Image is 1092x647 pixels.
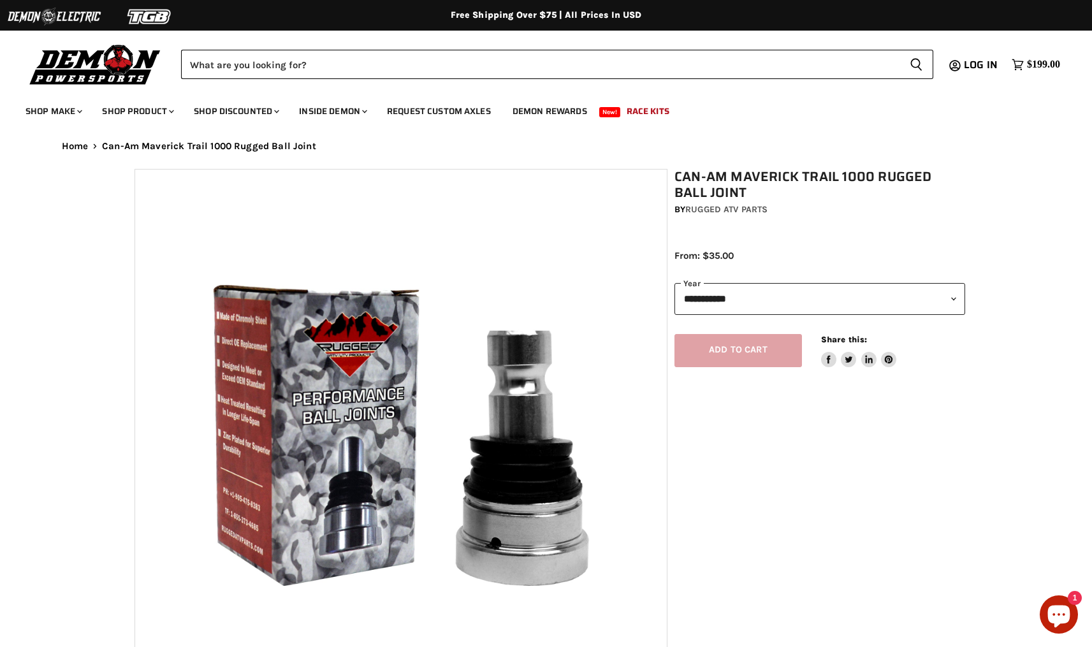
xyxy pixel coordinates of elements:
[964,57,998,73] span: Log in
[821,334,897,368] aside: Share this:
[184,98,287,124] a: Shop Discounted
[377,98,500,124] a: Request Custom Axles
[36,141,1056,152] nav: Breadcrumbs
[16,98,90,124] a: Shop Make
[102,141,316,152] span: Can-Am Maverick Trail 1000 Rugged Ball Joint
[674,203,965,217] div: by
[958,59,1005,71] a: Log in
[36,10,1056,21] div: Free Shipping Over $75 | All Prices In USD
[6,4,102,29] img: Demon Electric Logo 2
[16,93,1057,124] ul: Main menu
[181,50,899,79] input: Search
[181,50,933,79] form: Product
[674,283,965,314] select: year
[102,4,198,29] img: TGB Logo 2
[92,98,182,124] a: Shop Product
[289,98,375,124] a: Inside Demon
[503,98,597,124] a: Demon Rewards
[899,50,933,79] button: Search
[674,250,734,261] span: From: $35.00
[1005,55,1067,74] a: $199.00
[1036,595,1082,637] inbox-online-store-chat: Shopify online store chat
[617,98,679,124] a: Race Kits
[62,141,89,152] a: Home
[25,41,165,87] img: Demon Powersports
[674,169,965,201] h1: Can-Am Maverick Trail 1000 Rugged Ball Joint
[1027,59,1060,71] span: $199.00
[599,107,621,117] span: New!
[821,335,867,344] span: Share this:
[685,204,768,215] a: Rugged ATV Parts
